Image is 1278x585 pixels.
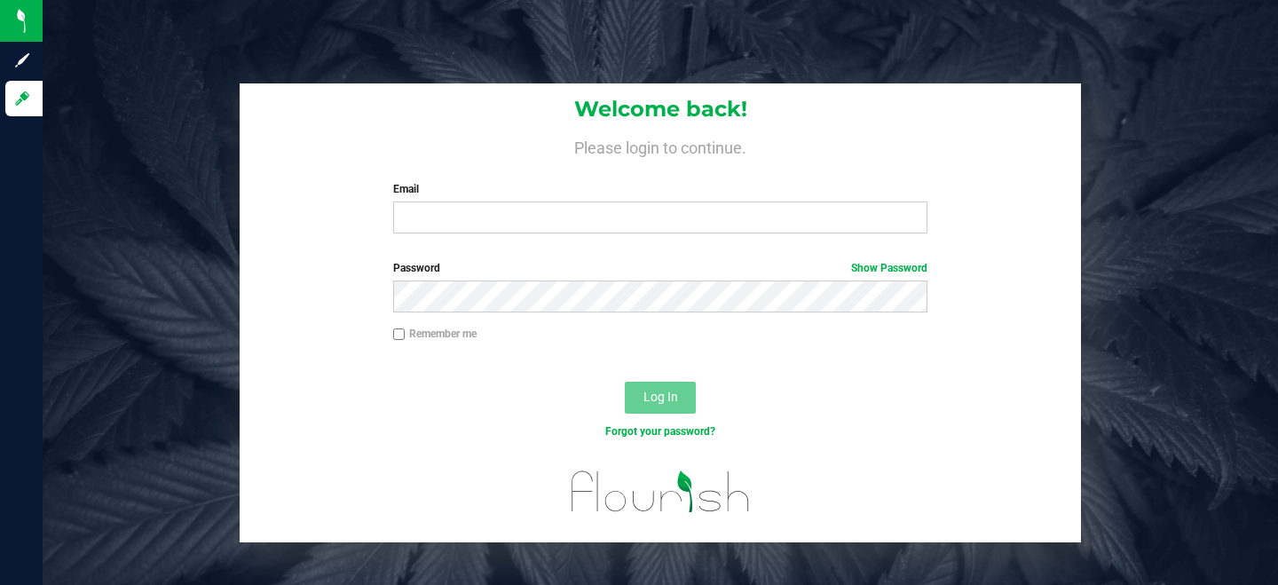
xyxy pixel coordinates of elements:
a: Show Password [851,262,927,274]
inline-svg: Sign up [13,51,31,69]
input: Remember me [393,328,406,341]
span: Log In [643,390,678,404]
h4: Please login to continue. [240,135,1081,156]
span: Password [393,262,440,274]
inline-svg: Log in [13,90,31,107]
a: Forgot your password? [605,425,715,438]
h1: Welcome back! [240,98,1081,121]
button: Log In [625,382,696,414]
label: Email [393,181,927,197]
label: Remember me [393,326,477,342]
img: flourish_logo.svg [556,458,766,526]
